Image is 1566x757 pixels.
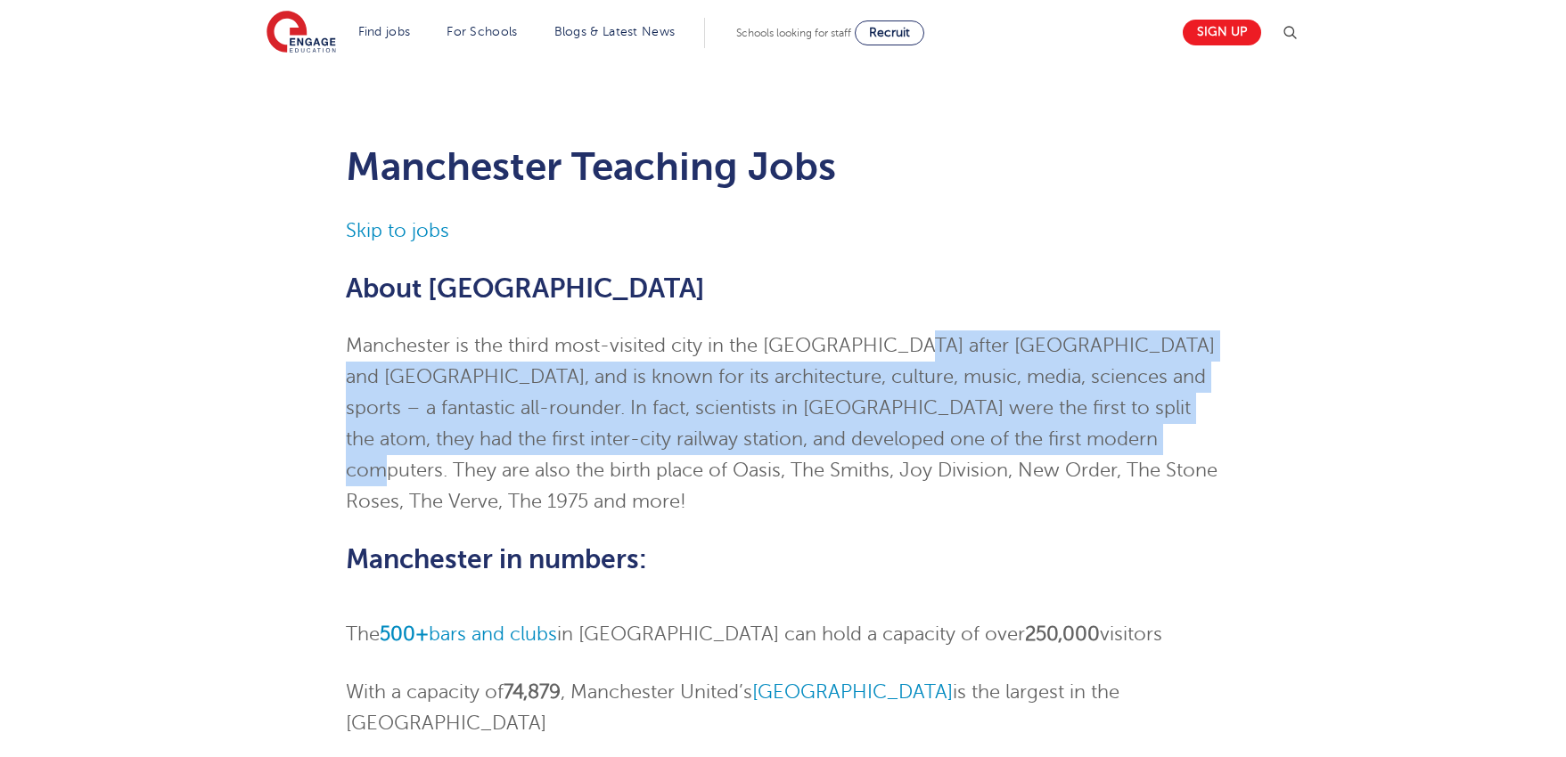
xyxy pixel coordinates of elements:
[346,619,1220,650] li: The in [GEOGRAPHIC_DATA] can hold a capacity of over visitors
[358,25,411,38] a: Find jobs
[855,20,924,45] a: Recruit
[346,677,1220,739] li: With a capacity of , Manchester United’s is the largest in the [GEOGRAPHIC_DATA]
[380,623,429,645] strong: 500+
[346,144,1220,189] h1: Manchester Teaching Jobs
[447,25,517,38] a: For Schools
[346,544,1220,574] h2: Manchester in numbers:
[346,273,1220,304] h2: About [GEOGRAPHIC_DATA]
[346,330,1220,517] p: Manchester is the third most-visited city in the [GEOGRAPHIC_DATA] after [GEOGRAPHIC_DATA] and [G...
[346,220,449,241] a: Skip to jobs
[554,25,676,38] a: Blogs & Latest News
[1183,20,1261,45] a: Sign up
[752,681,953,703] a: [GEOGRAPHIC_DATA]
[504,681,561,703] strong: 74,879
[869,26,910,39] span: Recruit
[1025,623,1100,645] strong: 250,000
[380,623,557,645] a: 500+bars and clubs
[266,11,336,55] img: Engage Education
[736,27,851,39] span: Schools looking for staff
